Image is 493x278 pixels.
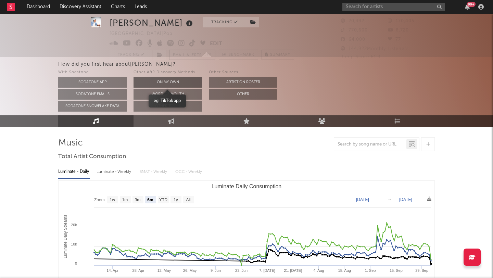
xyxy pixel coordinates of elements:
button: On My Own [134,77,202,88]
text: 9. Jun [211,268,221,273]
text: 29. Sep [415,268,428,273]
input: Search for artists [342,3,445,11]
span: 8,720 [388,28,409,33]
div: Luminate - Daily [58,166,90,178]
text: 1w [110,198,115,202]
span: 77 [388,37,401,42]
button: Tracking [110,50,152,60]
text: 15. Sep [390,268,403,273]
text: 0 [75,261,77,265]
input: Search by song name or URL [334,142,406,147]
div: [GEOGRAPHIC_DATA] | Pop [110,30,180,38]
text: 10k [71,242,77,246]
span: 170,405 [388,19,414,23]
text: YTD [159,198,167,202]
div: [PERSON_NAME] [110,17,194,28]
span: Jump Score: 61.9 [341,55,381,59]
text: 18. Aug [338,268,351,273]
span: Summary [270,53,290,57]
text: 4. Aug [313,268,324,273]
text: Zoom [94,198,105,202]
button: Word Of Mouth [134,89,202,100]
text: [DATE] [399,197,412,202]
div: Luminate - Weekly [97,166,132,178]
em: Off [203,53,212,57]
text: Luminate Daily Streams [63,215,68,258]
text: 26. May [183,268,197,273]
text: 23. Jun [235,268,248,273]
button: Artist on Roster [209,77,277,88]
button: 99+ [465,4,470,10]
div: Other A&R Discovery Methods [134,68,202,77]
text: 1m [122,198,128,202]
text: 12. May [157,268,171,273]
button: Summary [262,50,294,60]
text: 6m [147,198,153,202]
span: Benchmark [228,51,254,59]
button: Edit [210,40,222,48]
text: 28. Apr [132,268,144,273]
span: 144,922 Monthly Listeners [341,47,409,51]
button: Other Tools [134,101,202,112]
text: Luminate Daily Consumption [212,184,282,189]
text: 3m [135,198,141,202]
text: 21. [DATE] [284,268,302,273]
text: 1y [174,198,178,202]
text: → [388,197,392,202]
button: Tracking [203,17,246,27]
div: How did you first hear about [PERSON_NAME] ? [58,60,493,68]
span: 64,000 [341,37,365,42]
text: 14. Apr [106,268,118,273]
span: 20,392 [341,19,364,23]
a: Benchmark [219,50,258,60]
button: Other [209,89,277,100]
div: 99 + [467,2,476,7]
text: 7. [DATE] [259,268,275,273]
text: All [186,198,190,202]
text: 1. Sep [365,268,376,273]
button: Email AlertsOff [169,50,215,60]
text: 20k [71,223,77,227]
button: Sodatone Emails [58,89,127,100]
span: Total Artist Consumption [58,153,126,161]
span: 770,600 [341,28,368,33]
div: With Sodatone [58,68,127,77]
button: Sodatone App [58,77,127,88]
div: Other Sources [209,68,277,77]
button: Sodatone Snowflake Data [58,101,127,112]
text: [DATE] [356,197,369,202]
